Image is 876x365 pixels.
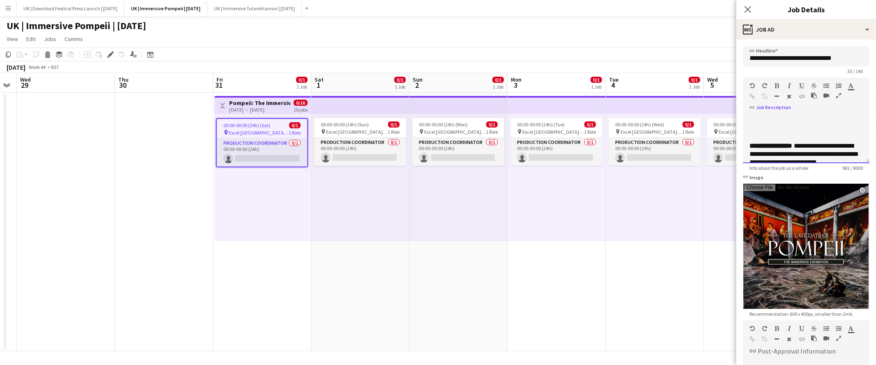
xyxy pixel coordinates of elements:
span: Tue [609,76,618,83]
span: 0/1 [289,122,301,128]
button: Horizontal Line [774,336,780,342]
span: 5 [706,80,718,90]
a: Edit [23,34,39,44]
div: 1 Job [591,84,602,90]
button: Italic [786,82,792,89]
span: Sun [413,76,423,83]
span: 30 [117,80,129,90]
span: 1 Role [486,129,498,135]
div: 16 jobs [294,106,308,113]
a: Jobs [41,34,60,44]
span: Wed [707,76,718,83]
span: Wed [20,76,31,83]
span: Excel [GEOGRAPHIC_DATA] | [GEOGRAPHIC_DATA], [GEOGRAPHIC_DATA] [621,129,682,135]
span: 981 / 8000 [836,165,869,171]
span: Sat [315,76,324,83]
span: Excel [GEOGRAPHIC_DATA] | [GEOGRAPHIC_DATA], [GEOGRAPHIC_DATA] [719,129,780,135]
div: 1 Job [689,84,700,90]
button: UK | Download Festival Press Launch | [DATE] [17,0,124,16]
app-job-card: 00:00-00:00 (24h) (Thu)0/1 Excel [GEOGRAPHIC_DATA] | [GEOGRAPHIC_DATA], [GEOGRAPHIC_DATA]1 RolePr... [707,118,799,166]
span: 0/1 [394,77,406,83]
button: UK | Immersive Tutankhamun | [DATE] [207,0,302,16]
button: Bold [774,325,780,332]
span: 00:00-00:00 (24h) (Tue) [517,121,565,128]
span: Recommendation: 600 x 400px, smaller than 2mb [743,311,859,317]
span: Thu [118,76,129,83]
div: 1 Job [493,84,504,90]
span: 0/1 [591,77,602,83]
button: Italic [786,325,792,332]
span: 4 [608,80,618,90]
span: Excel [GEOGRAPHIC_DATA] | [GEOGRAPHIC_DATA], [GEOGRAPHIC_DATA] [424,129,486,135]
button: Redo [762,325,768,332]
span: 00:00-00:00 (24h) (Sun) [321,121,369,128]
button: HTML Code [799,336,805,342]
button: Unordered List [823,325,829,332]
div: 00:00-00:00 (24h) (Sun)0/1 Excel [GEOGRAPHIC_DATA] | [GEOGRAPHIC_DATA], [GEOGRAPHIC_DATA]1 RolePr... [314,118,406,166]
span: 0/1 [486,121,498,128]
span: Edit [26,35,36,43]
div: Job Ad [736,20,876,39]
button: Fullscreen [836,335,842,342]
app-card-role: Production Coordinator0/100:00-00:00 (24h) [510,138,602,166]
div: 1 Job [395,84,405,90]
span: 0/1 [683,121,694,128]
button: Insert video [823,92,829,99]
span: 00:00-00:00 (24h) (Thu) [713,121,762,128]
app-card-role: Production Coordinator0/100:00-00:00 (24h) [314,138,406,166]
div: 1 Job [297,84,307,90]
app-job-card: 00:00-00:00 (24h) (Sat)0/1 Excel [GEOGRAPHIC_DATA] | [GEOGRAPHIC_DATA], [GEOGRAPHIC_DATA]1 RolePr... [216,118,308,167]
span: 1 Role [388,129,400,135]
button: Text Color [848,325,854,332]
span: 0/16 [294,100,308,106]
span: Info about the job as a whole [743,165,815,171]
button: Paste as plain text [811,92,817,99]
span: Excel [GEOGRAPHIC_DATA] | [GEOGRAPHIC_DATA], [GEOGRAPHIC_DATA] [229,130,289,136]
div: [DATE] → [DATE] [229,107,290,113]
a: View [3,34,21,44]
span: Excel [GEOGRAPHIC_DATA] | [GEOGRAPHIC_DATA], [GEOGRAPHIC_DATA] [522,129,584,135]
h3: Job Details [736,4,876,15]
button: Undo [750,325,755,332]
span: Week 44 [27,64,48,70]
span: 1 [313,80,324,90]
button: Ordered List [836,325,842,332]
h3: Pompeii: The Immersive Exhibition [229,99,290,107]
button: Underline [799,82,805,89]
button: Clear Formatting [786,93,792,100]
span: View [7,35,18,43]
button: Horizontal Line [774,93,780,100]
span: 3 [510,80,522,90]
button: Clear Formatting [786,336,792,342]
button: Ordered List [836,82,842,89]
div: BST [51,64,59,70]
app-card-role: Production Coordinator0/100:00-00:00 (24h) [609,138,701,166]
span: 0/1 [584,121,596,128]
span: 0/1 [296,77,308,83]
button: Bold [774,82,780,89]
app-job-card: 00:00-00:00 (24h) (Mon)0/1 Excel [GEOGRAPHIC_DATA] | [GEOGRAPHIC_DATA], [GEOGRAPHIC_DATA]1 RolePr... [412,118,504,166]
div: [DATE] [7,63,25,71]
app-job-card: 00:00-00:00 (24h) (Tue)0/1 Excel [GEOGRAPHIC_DATA] | [GEOGRAPHIC_DATA], [GEOGRAPHIC_DATA]1 RolePr... [510,118,602,166]
span: Mon [511,76,522,83]
app-job-card: 00:00-00:00 (24h) (Wed)0/1 Excel [GEOGRAPHIC_DATA] | [GEOGRAPHIC_DATA], [GEOGRAPHIC_DATA]1 RolePr... [609,118,701,166]
button: Redo [762,82,768,89]
span: 0/1 [689,77,700,83]
span: 1 Role [289,130,301,136]
span: 33 / 140 [841,68,869,74]
span: Comms [64,35,83,43]
a: Comms [61,34,86,44]
button: Undo [750,82,755,89]
button: Paste as plain text [811,335,817,342]
button: UK | Immersive Pompeii | [DATE] [124,0,207,16]
span: 31 [215,80,223,90]
app-card-role: Production Coordinator0/100:00-00:00 (24h) [217,139,307,167]
span: 0/1 [388,121,400,128]
span: 29 [19,80,31,90]
app-card-role: Production Coordinator0/100:00-00:00 (24h) [707,138,799,166]
span: 1 Role [682,129,694,135]
button: Strikethrough [811,325,817,332]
